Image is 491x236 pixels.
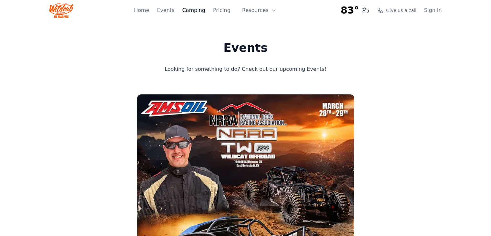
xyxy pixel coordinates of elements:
button: Resources [238,4,280,17]
a: Home [134,6,149,14]
p: Looking for something to do? Check out our upcoming Events! [139,65,353,74]
span: Give us a call [386,7,416,14]
span: 83° [341,5,359,16]
img: Wildcat Logo [49,3,74,18]
a: Pricing [213,6,230,14]
a: Events [157,6,174,14]
a: Sign In [424,6,442,14]
a: Give us a call [377,7,416,14]
h1: Events [139,41,353,54]
a: Camping [182,6,205,14]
